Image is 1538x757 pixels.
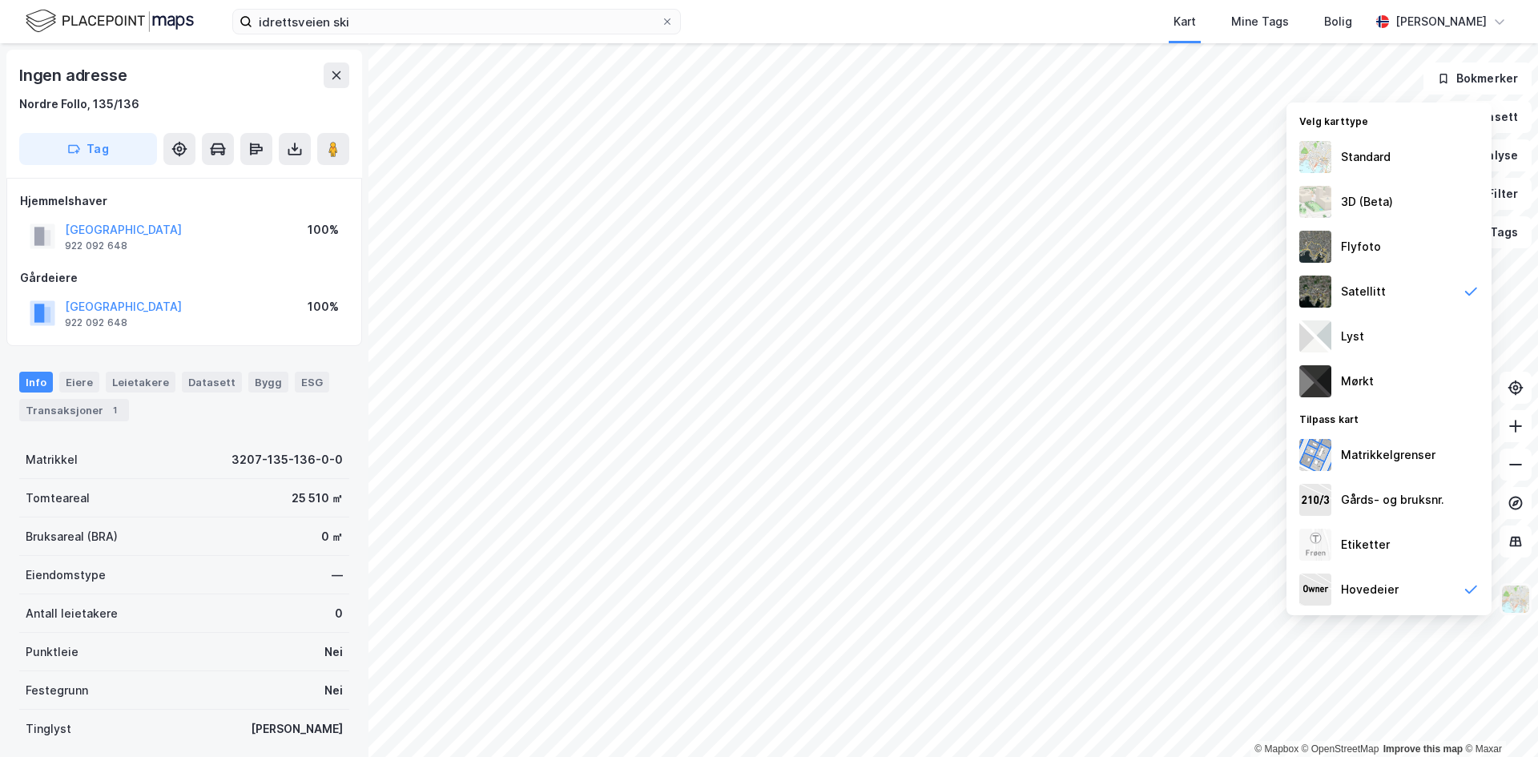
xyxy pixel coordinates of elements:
button: Tag [19,133,157,165]
div: Info [19,372,53,393]
div: Nei [324,681,343,700]
div: Flyfoto [1341,237,1381,256]
div: Gårdeiere [20,268,348,288]
div: Mørkt [1341,372,1374,391]
img: Z [1299,529,1331,561]
img: Z [1299,141,1331,173]
div: Tomteareal [26,489,90,508]
div: Matrikkel [26,450,78,469]
div: Standard [1341,147,1391,167]
img: luj3wr1y2y3+OchiMxRmMxRlscgabnMEmZ7DJGWxyBpucwSZnsMkZbHIGm5zBJmewyRlscgabnMEmZ7DJGWxyBpucwSZnsMkZ... [1299,320,1331,352]
div: Gårds- og bruksnr. [1341,490,1444,509]
div: Mine Tags [1231,12,1289,31]
img: Z [1299,186,1331,218]
img: nCdM7BzjoCAAAAAElFTkSuQmCC [1299,365,1331,397]
img: logo.f888ab2527a4732fd821a326f86c7f29.svg [26,7,194,35]
input: Søk på adresse, matrikkel, gårdeiere, leietakere eller personer [252,10,661,34]
div: [PERSON_NAME] [251,719,343,739]
div: Hjemmelshaver [20,191,348,211]
button: Bokmerker [1423,62,1532,95]
div: 25 510 ㎡ [292,489,343,508]
img: Z [1500,584,1531,614]
div: Datasett [182,372,242,393]
div: Velg karttype [1286,106,1492,135]
div: Punktleie [26,642,79,662]
div: 0 [335,604,343,623]
div: Antall leietakere [26,604,118,623]
div: Kart [1174,12,1196,31]
div: 922 092 648 [65,316,127,329]
a: Improve this map [1383,743,1463,755]
div: [PERSON_NAME] [1395,12,1487,31]
div: Eiendomstype [26,566,106,585]
div: 1 [107,402,123,418]
div: Matrikkelgrenser [1341,445,1435,465]
div: Bygg [248,372,288,393]
div: Eiere [59,372,99,393]
div: Lyst [1341,327,1364,346]
button: Filter [1455,178,1532,210]
div: — [332,566,343,585]
div: 3D (Beta) [1341,192,1393,211]
img: cadastreKeys.547ab17ec502f5a4ef2b.jpeg [1299,484,1331,516]
div: Nei [324,642,343,662]
a: OpenStreetMap [1302,743,1379,755]
div: Bolig [1324,12,1352,31]
button: Tags [1457,216,1532,248]
div: ESG [295,372,329,393]
img: majorOwner.b5e170eddb5c04bfeeff.jpeg [1299,574,1331,606]
div: Bruksareal (BRA) [26,527,118,546]
div: Leietakere [106,372,175,393]
div: Tinglyst [26,719,71,739]
div: 100% [308,220,339,240]
div: Festegrunn [26,681,88,700]
div: Etiketter [1341,535,1390,554]
div: 922 092 648 [65,240,127,252]
div: 0 ㎡ [321,527,343,546]
iframe: Chat Widget [1458,680,1538,757]
a: Mapbox [1254,743,1298,755]
div: Nordre Follo, 135/136 [19,95,139,114]
img: cadastreBorders.cfe08de4b5ddd52a10de.jpeg [1299,439,1331,471]
img: Z [1299,231,1331,263]
button: Datasett [1434,101,1532,133]
div: Tilpass kart [1286,404,1492,433]
div: 3207-135-136-0-0 [232,450,343,469]
div: Satellitt [1341,282,1386,301]
div: Ingen adresse [19,62,130,88]
img: 9k= [1299,276,1331,308]
div: Hovedeier [1341,580,1399,599]
div: 100% [308,297,339,316]
div: Transaksjoner [19,399,129,421]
